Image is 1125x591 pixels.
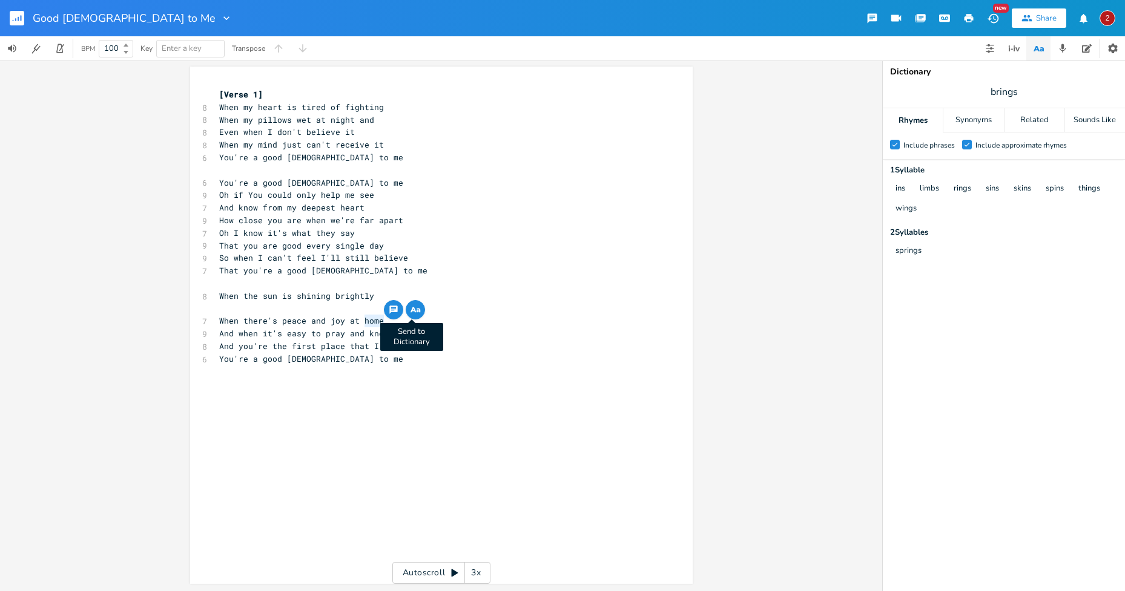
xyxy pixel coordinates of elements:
span: brings [991,85,1018,99]
div: BPM [81,45,95,52]
span: And you're the first place that I go [219,341,394,351]
span: When my heart is tired of fighting [219,102,384,113]
div: Include phrases [903,142,955,149]
span: When there's peace and joy at home [219,315,384,326]
span: And know from my deepest heart [219,202,365,213]
div: Dictionary [890,68,1118,76]
span: That you are good every single day [219,240,384,251]
div: Share [1036,13,1057,24]
span: You're a good [DEMOGRAPHIC_DATA] to me [219,152,403,163]
div: Synonyms [943,108,1003,132]
span: You're a good [DEMOGRAPHIC_DATA] to me [219,177,403,188]
span: You're a good [DEMOGRAPHIC_DATA] to me [219,353,403,364]
span: Enter a key [162,43,202,54]
button: Send to Dictionary [406,300,425,319]
div: 2WaterMatt [1100,10,1115,26]
div: Related [1005,108,1064,132]
button: wings [896,204,917,214]
div: Sounds Like [1065,108,1125,132]
span: How close you are when we're far apart [219,215,403,226]
span: And when it's easy to pray and know [219,328,389,339]
button: spins [1046,184,1064,194]
span: When my mind just can't receive it [219,139,384,150]
span: Good [DEMOGRAPHIC_DATA] to Me [33,13,216,24]
button: springs [896,246,922,256]
div: Key [140,45,153,52]
span: Even when I don't believe it [219,126,355,137]
div: New [993,4,1009,13]
button: 2 [1100,4,1115,32]
span: When the sun is shining brightly [219,290,374,301]
div: 3x [465,562,487,584]
span: Oh I know it's what they say [219,227,355,238]
button: New [981,7,1005,29]
button: rings [954,184,971,194]
button: ins [896,184,905,194]
button: limbs [920,184,939,194]
button: sins [986,184,999,194]
div: Autoscroll [392,562,490,584]
div: Rhymes [883,108,943,132]
div: Transpose [232,45,265,52]
span: Oh if You could only help me see [219,189,374,200]
div: Include approximate rhymes [975,142,1067,149]
button: things [1078,184,1100,194]
span: So when I can't feel I'll still believe [219,252,408,263]
div: 2 Syllable s [890,229,1118,237]
span: When my pillows wet at night and [219,114,374,125]
button: skins [1014,184,1031,194]
span: That you're a good [DEMOGRAPHIC_DATA] to me [219,265,427,276]
div: 1 Syllable [890,166,1118,174]
span: [Verse 1] [219,89,263,100]
button: Share [1012,8,1066,28]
